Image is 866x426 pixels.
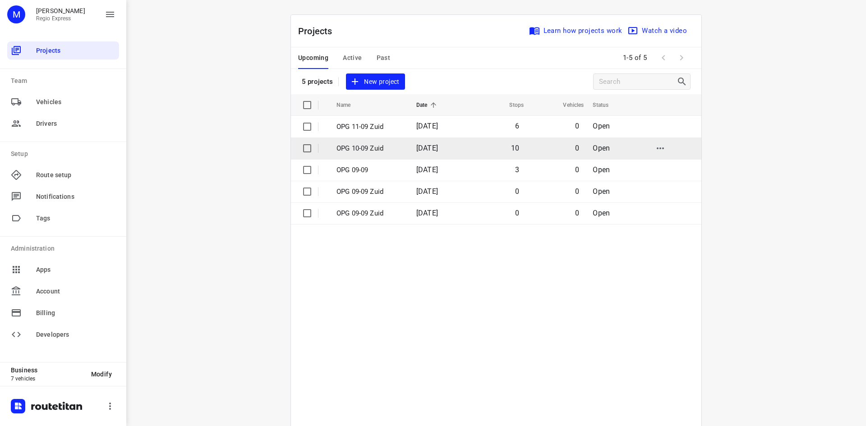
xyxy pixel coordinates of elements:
p: OPG 11-09 Zuid [336,122,403,132]
span: [DATE] [416,187,438,196]
span: Open [593,122,610,130]
span: Next Page [673,49,691,67]
span: Notifications [36,192,115,202]
span: Modify [91,371,112,378]
span: 0 [575,165,579,174]
span: 1-5 of 5 [619,48,651,68]
span: Stops [497,100,524,110]
span: Vehicles [36,97,115,107]
div: Notifications [7,188,119,206]
span: Drivers [36,119,115,128]
div: Search [677,76,690,87]
span: 0 [515,209,519,217]
span: [DATE] [416,144,438,152]
p: Team [11,76,119,86]
div: Tags [7,209,119,227]
p: Regio Express [36,15,85,22]
span: Previous Page [654,49,673,67]
input: Search projects [599,75,677,89]
p: 5 projects [302,78,333,86]
div: Route setup [7,166,119,184]
span: 6 [515,122,519,130]
button: Modify [84,366,119,382]
p: 7 vehicles [11,376,84,382]
span: Developers [36,330,115,339]
p: OPG 10-09 Zuid [336,143,403,154]
span: Status [593,100,620,110]
span: Name [336,100,363,110]
span: Tags [36,214,115,223]
div: Developers [7,325,119,344]
span: Account [36,287,115,296]
span: Open [593,187,610,196]
span: New project [351,76,399,87]
span: Past [377,52,391,64]
div: Account [7,282,119,300]
span: Date [416,100,439,110]
span: Apps [36,265,115,275]
span: Active [343,52,362,64]
span: 0 [575,209,579,217]
p: OPG 09-09 [336,165,403,175]
span: Open [593,144,610,152]
span: Projects [36,46,115,55]
span: 0 [575,144,579,152]
span: 0 [575,187,579,196]
p: Setup [11,149,119,159]
p: Projects [298,24,340,38]
p: OPG 09-09 Zuid [336,187,403,197]
div: Billing [7,304,119,322]
div: Drivers [7,115,119,133]
span: 0 [515,187,519,196]
div: Apps [7,261,119,279]
span: Route setup [36,170,115,180]
span: Upcoming [298,52,328,64]
span: 10 [511,144,519,152]
div: Vehicles [7,93,119,111]
span: Open [593,165,610,174]
div: M [7,5,25,23]
p: Administration [11,244,119,253]
p: Max Bisseling [36,7,85,14]
span: Billing [36,308,115,318]
p: Business [11,366,84,374]
span: Vehicles [551,100,584,110]
span: [DATE] [416,209,438,217]
span: 0 [575,122,579,130]
span: [DATE] [416,122,438,130]
div: Projects [7,41,119,60]
span: 3 [515,165,519,174]
button: New project [346,73,405,90]
p: OPG 09-09 Zuid [336,208,403,219]
span: Open [593,209,610,217]
span: [DATE] [416,165,438,174]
